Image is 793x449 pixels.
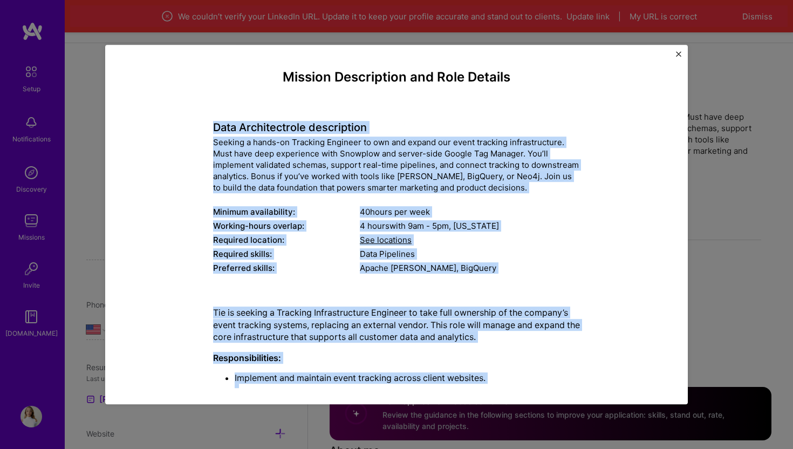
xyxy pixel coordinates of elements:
[360,207,580,218] div: 40 hours per week
[213,70,580,85] h4: Mission Description and Role Details
[213,249,360,260] div: Required skills:
[360,235,412,246] span: See locations
[213,221,360,232] div: Working-hours overlap:
[213,207,360,218] div: Minimum availability:
[213,263,360,274] div: Preferred skills:
[360,249,580,260] div: Data Pipelines
[213,352,281,363] strong: Responsibilities:
[360,221,580,232] div: 4 hours with [US_STATE]
[360,263,580,274] div: Apache [PERSON_NAME], BigQuery
[676,51,681,63] button: Close
[213,235,360,246] div: Required location:
[213,137,580,194] div: Seeking a hands-on Tracking Engineer to own and expand our event tracking infrastructure. Must ha...
[406,221,453,232] span: 9am - 5pm ,
[213,121,580,134] h4: Data Architect role description
[235,372,580,395] li: Implement and maintain event tracking across client websites.
[213,307,580,343] p: Tie is seeking a Tracking Infrastructure Engineer to take full ownership of the company’s event t...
